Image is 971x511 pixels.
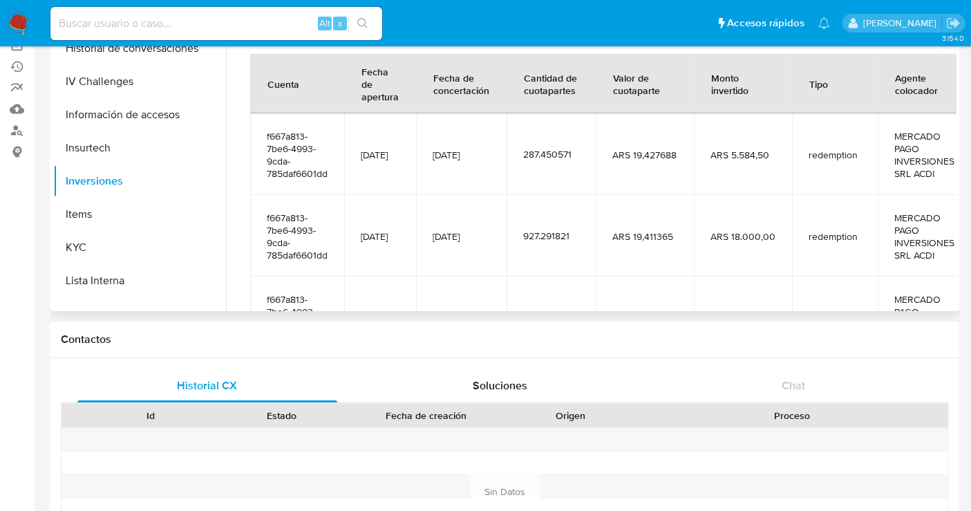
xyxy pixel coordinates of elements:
[53,264,226,297] button: Lista Interna
[515,409,626,422] div: Origen
[782,378,805,393] span: Chat
[50,15,382,32] input: Buscar usuario o caso...
[338,17,342,30] span: s
[357,409,496,422] div: Fecha de creación
[473,378,528,393] span: Soluciones
[645,409,939,422] div: Proceso
[863,17,941,30] p: sandra.chabay@mercadolibre.com
[53,131,226,165] button: Insurtech
[178,378,238,393] span: Historial CX
[727,16,804,30] span: Accesos rápidos
[61,333,949,346] h1: Contactos
[53,198,226,231] button: Items
[226,409,337,422] div: Estado
[942,32,964,44] span: 3.154.0
[95,409,207,422] div: Id
[319,17,330,30] span: Alt
[818,17,830,29] a: Notificaciones
[946,16,961,30] a: Salir
[348,14,377,33] button: search-icon
[53,32,226,65] button: Historial de conversaciones
[53,98,226,131] button: Información de accesos
[53,65,226,98] button: IV Challenges
[53,231,226,264] button: KYC
[53,165,226,198] button: Inversiones
[53,297,226,331] button: Listas Externas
